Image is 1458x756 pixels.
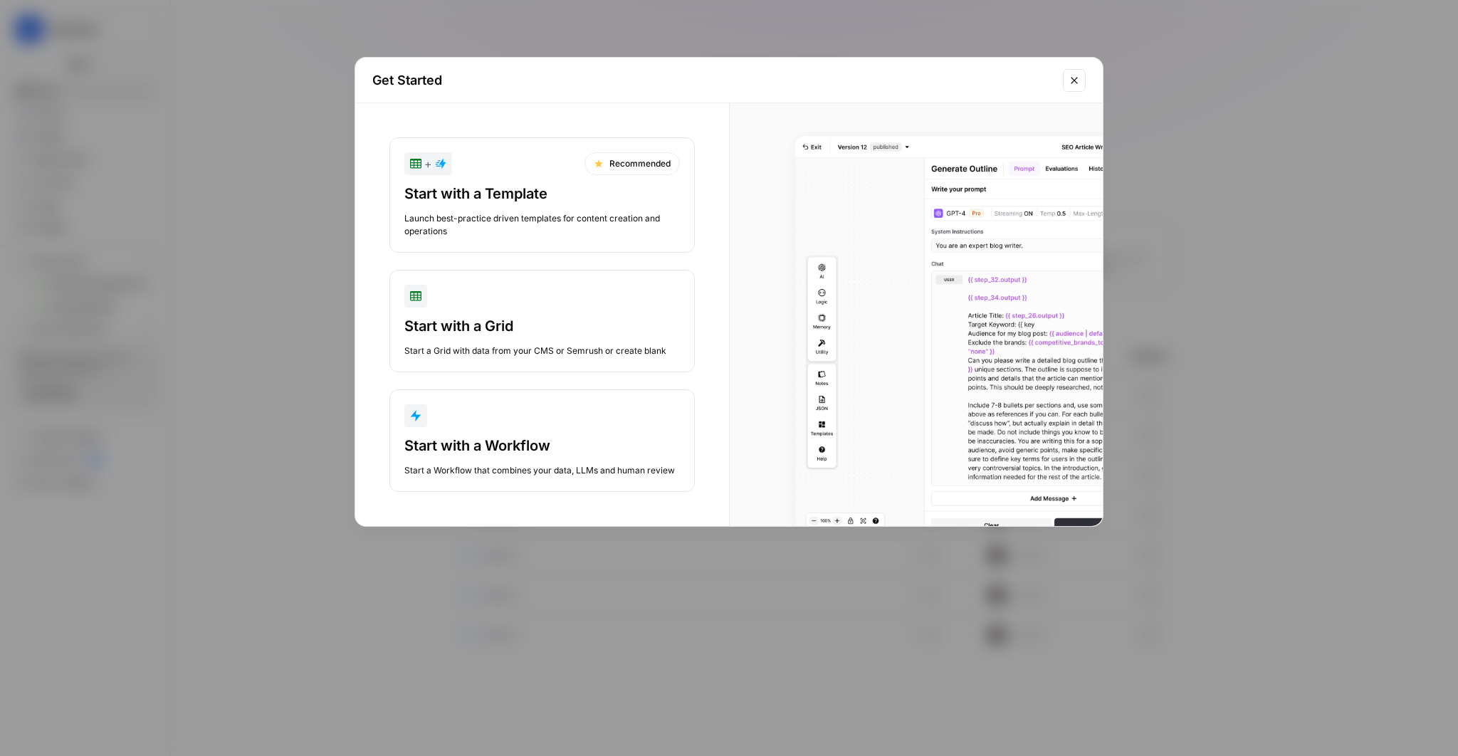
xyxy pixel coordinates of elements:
div: Start with a Workflow [404,436,680,456]
div: Start a Grid with data from your CMS or Semrush or create blank [404,345,680,357]
div: Launch best-practice driven templates for content creation and operations [404,212,680,238]
button: Start with a WorkflowStart a Workflow that combines your data, LLMs and human review [389,389,695,492]
button: Start with a GridStart a Grid with data from your CMS or Semrush or create blank [389,270,695,372]
div: Start a Workflow that combines your data, LLMs and human review [404,464,680,477]
h2: Get Started [372,70,1054,90]
div: + [410,155,446,172]
button: +RecommendedStart with a TemplateLaunch best-practice driven templates for content creation and o... [389,137,695,253]
button: Close modal [1063,69,1086,92]
div: Start with a Grid [404,316,680,336]
div: Recommended [584,152,680,175]
div: Start with a Template [404,184,680,204]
